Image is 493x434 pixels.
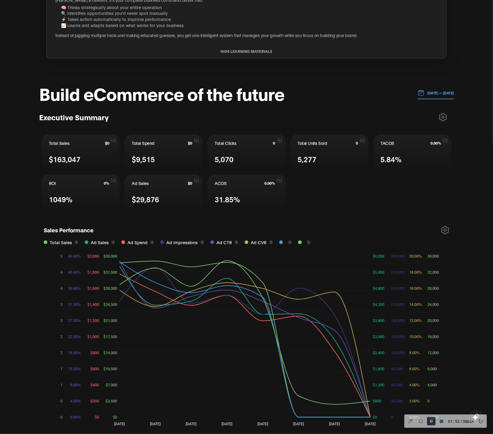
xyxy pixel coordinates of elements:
button: i [234,240,239,244]
tspan: $1,800 [373,366,384,371]
span: ACOS [215,180,226,186]
tspan: 20,000 [427,318,439,323]
button: HIDE LEARNING MATERIALS [47,49,446,53]
tspan: 300,000 [391,254,405,258]
tspan: 13.50% [68,366,81,371]
tspan: 32,000 [427,270,439,274]
tspan: 24,000 [427,302,439,306]
tspan: 90,000 [391,366,403,371]
span: $0 [188,141,192,145]
button: Total Clicks05,070 [207,135,285,170]
button: i [288,240,292,244]
tspan: $3,600 [373,318,384,323]
tspan: $0 [113,415,117,419]
tspan: $24,500 [104,302,117,306]
tspan: 2.00% [409,398,420,403]
tspan: $10,500 [104,366,117,371]
span: Ad Impressions [166,239,198,246]
tspan: $0 [373,415,377,419]
tspan: 4 [60,270,63,274]
span: Total Spend [132,140,155,146]
span: 5,070 [215,154,233,164]
tspan: 36,000 [427,254,439,258]
tspan: $1,200 [87,318,99,323]
tspan: $0 [95,415,99,419]
h1: Sales Performance [44,226,93,236]
span: $0 [188,181,192,185]
tspan: 210,000 [391,302,405,306]
button: i [111,240,115,244]
tspan: 6.00% [409,366,420,371]
tspan: 20.00% [409,254,422,258]
tspan: [DATE] [222,422,233,426]
tspan: [DATE] [186,422,197,426]
tspan: [DATE] [114,422,125,426]
tspan: 0 [60,415,63,419]
tspan: $3,000 [373,334,384,339]
tspan: $17,500 [104,334,117,339]
tspan: $4,200 [373,302,384,306]
tspan: $1,600 [87,286,99,290]
span: 0 [273,141,275,145]
tspan: 180,000 [391,318,405,323]
tspan: 18.00% [68,350,81,355]
tspan: 270,000 [391,270,405,274]
li: ⚡ Takes action automatically to improve performance [61,16,438,22]
span: $9,515 [132,154,155,164]
button: TACOS0.00%5.84% [373,135,451,170]
tspan: $200 [90,398,99,403]
tspan: [DATE] [365,422,376,426]
tspan: $28,000 [104,286,117,290]
tspan: 14.00% [409,302,422,306]
span: 0 [356,141,358,145]
tspan: 2 [60,334,63,339]
tspan: $2,000 [87,254,99,258]
tspan: 10.00% [409,334,422,339]
button: ACOS0.00%31.85% [207,175,285,210]
tspan: $4,800 [373,286,384,290]
span: 0.00% [265,181,275,185]
button: ROI0%1049% [42,175,120,210]
tspan: $2,400 [373,350,384,355]
button: i [150,240,154,244]
button: i [200,240,204,244]
tspan: 12.00% [409,318,422,323]
tspan: 60,000 [391,382,403,387]
span: Ad Spend [127,239,148,246]
tspan: [DATE] [258,422,268,426]
span: Total Clicks [215,140,236,146]
span: Ad CVR [251,239,267,246]
tspan: 27.00% [68,318,81,323]
tspan: $21,000 [104,318,117,323]
span: 1049% [49,194,73,204]
span: Total Sales [50,239,72,246]
button: Ad Sales$0$29,876 [124,175,202,210]
tspan: 16,000 [427,334,439,339]
tspan: 36.00% [68,286,81,290]
span: $0 [105,141,109,145]
tspan: 0 [60,398,63,403]
span: 0% [104,181,109,185]
tspan: $6,000 [373,254,384,258]
span: $163,047 [49,154,80,164]
img: 01.01.24 — 07.01.24 [418,90,424,96]
tspan: 1 [60,382,63,387]
tspan: 1 [60,366,63,371]
tspan: 28,000 [427,286,439,290]
span: Ad CTR [216,239,232,246]
tspan: 8,000 [427,366,437,371]
tspan: $1,000 [87,334,99,339]
tspan: 0 [391,415,393,419]
tspan: [DATE] [329,422,340,426]
tspan: 4.50% [70,398,81,403]
tspan: 4.00% [409,382,420,387]
tspan: [DATE] [294,422,304,426]
tspan: $35,000 [104,254,117,258]
button: i [307,240,311,244]
tspan: 22.50% [68,334,81,339]
span: Ad Sales [132,180,148,186]
li: 🔍 Identifies opportunities you'd never spot manually [61,10,438,16]
tspan: 2 [60,350,63,355]
tspan: 4 [60,286,63,290]
tspan: 9.00% [70,382,81,387]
